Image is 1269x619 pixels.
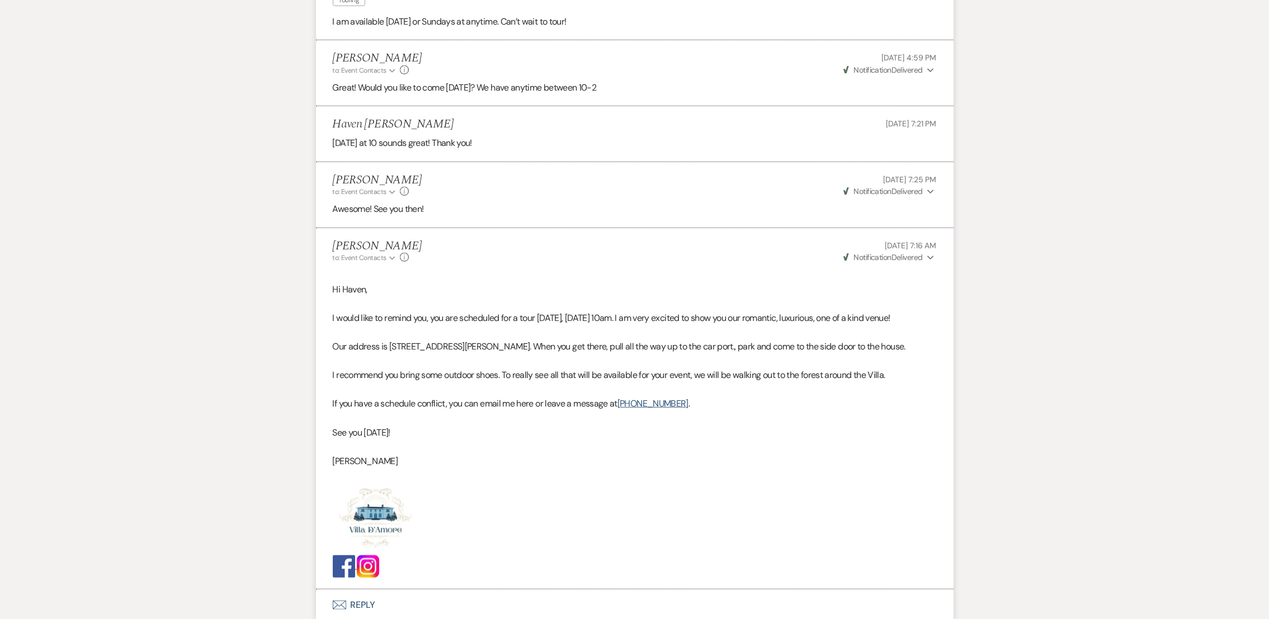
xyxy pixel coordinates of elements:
span: [DATE] 4:59 PM [881,53,936,63]
span: Notification [853,252,891,262]
span: [DATE] 7:25 PM [883,174,936,185]
h5: [PERSON_NAME] [333,51,422,65]
span: Delivered [843,186,923,196]
span: Delivered [843,252,923,262]
img: images.jpg [357,555,379,578]
span: Delivered [843,65,923,75]
p: [PERSON_NAME] [333,454,937,469]
p: See you [DATE]! [333,426,937,440]
p: I would like to remind you, you are scheduled for a tour [DATE], [DATE] 10am. I am very excited t... [333,311,937,325]
a: [PHONE_NUMBER] [617,398,688,409]
p: If you have a schedule conflict, you can email me here or leave a message at . [333,396,937,411]
img: Facebook_logo_(square).png [333,555,355,578]
button: to: Event Contacts [333,253,397,263]
p: Great! Would you like to come [DATE]? We have anytime between 10-2 [333,81,937,95]
span: to: Event Contacts [333,187,386,196]
p: I recommend you bring some outdoor shoes. To really see all that will be available for your event... [333,368,937,382]
p: Our address is [STREET_ADDRESS][PERSON_NAME]. When you get there, pull all the way up to the car ... [333,339,937,354]
p: Hi Haven, [333,282,937,297]
button: NotificationDelivered [842,186,936,197]
h5: Haven [PERSON_NAME] [333,117,454,131]
p: I am available [DATE] or Sundays at anytime. Can’t wait to tour! [333,15,937,29]
span: [DATE] 7:21 PM [886,119,936,129]
img: Screenshot 2025-01-23 at 12.29.24 PM.png [333,483,417,555]
span: [DATE] 7:16 AM [885,240,936,251]
span: to: Event Contacts [333,66,386,75]
button: NotificationDelivered [842,64,936,76]
button: NotificationDelivered [842,252,936,263]
h5: [PERSON_NAME] [333,239,422,253]
p: Awesome! See you then! [333,202,937,216]
button: to: Event Contacts [333,187,397,197]
span: to: Event Contacts [333,253,386,262]
h5: [PERSON_NAME] [333,173,422,187]
span: Notification [853,65,891,75]
span: Notification [853,186,891,196]
button: to: Event Contacts [333,65,397,75]
p: [DATE] at 10 sounds great! Thank you! [333,136,937,150]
